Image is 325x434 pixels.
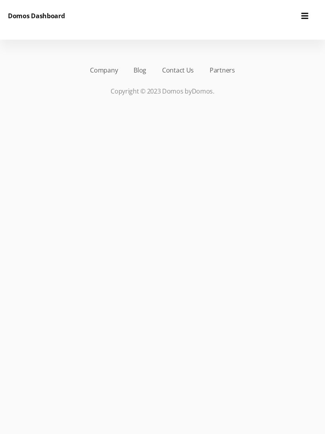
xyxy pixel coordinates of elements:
[8,11,65,21] h6: Domos Dashboard
[162,65,194,75] a: Contact Us
[20,86,305,96] p: Copyright © 2023 Domos by .
[134,65,146,75] a: Blog
[90,65,118,75] a: Company
[210,65,235,75] a: Partners
[192,87,213,96] a: Domos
